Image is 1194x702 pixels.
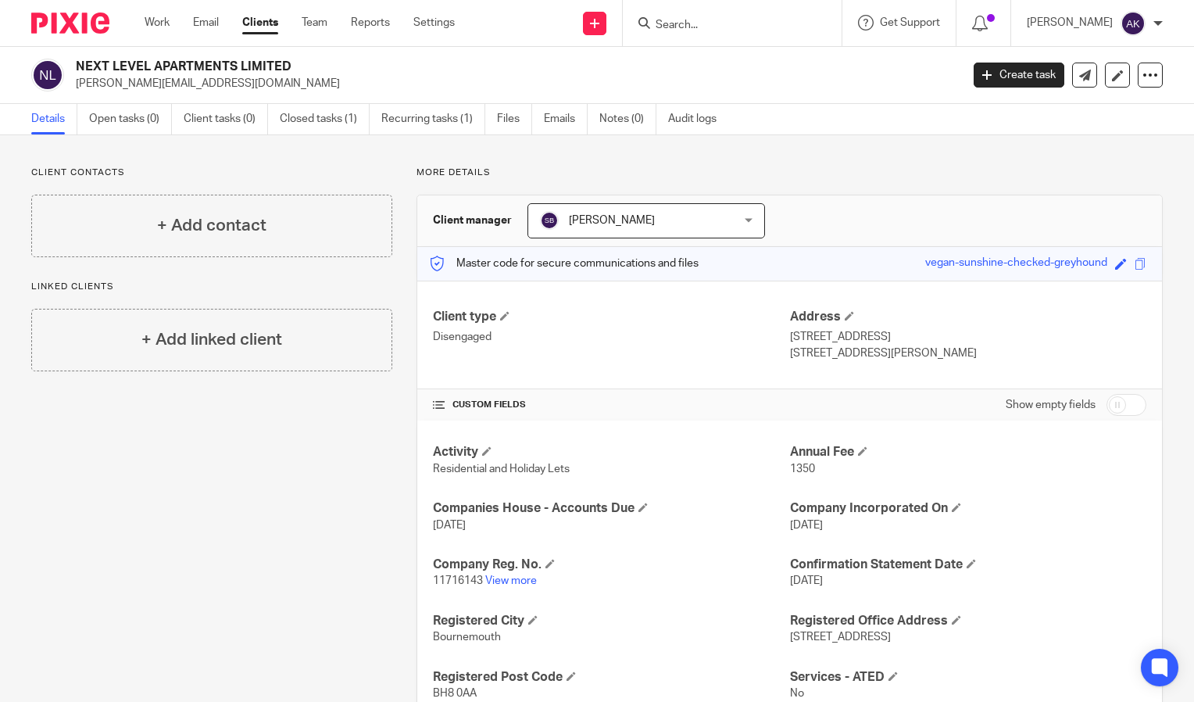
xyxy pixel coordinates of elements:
[280,104,370,134] a: Closed tasks (1)
[433,688,477,699] span: BH8 0AA
[433,464,570,475] span: Residential and Holiday Lets
[31,59,64,91] img: svg%3E
[790,613,1146,629] h4: Registered Office Address
[790,557,1146,573] h4: Confirmation Statement Date
[433,213,512,228] h3: Client manager
[599,104,656,134] a: Notes (0)
[485,575,537,586] a: View more
[790,632,891,643] span: [STREET_ADDRESS]
[433,632,501,643] span: Bournemouth
[429,256,699,271] p: Master code for secure communications and files
[433,329,789,345] p: Disengaged
[433,613,789,629] h4: Registered City
[416,167,1163,179] p: More details
[974,63,1064,88] a: Create task
[790,464,815,475] span: 1350
[242,15,278,30] a: Clients
[302,15,327,30] a: Team
[433,520,466,531] span: [DATE]
[880,17,940,28] span: Get Support
[31,281,392,293] p: Linked clients
[654,19,795,33] input: Search
[351,15,390,30] a: Reports
[76,59,775,75] h2: NEXT LEVEL APARTMENTS LIMITED
[925,255,1107,273] div: vegan-sunshine-checked-greyhound
[433,669,789,686] h4: Registered Post Code
[157,213,266,238] h4: + Add contact
[433,575,483,586] span: 11716143
[433,309,789,325] h4: Client type
[497,104,532,134] a: Files
[31,167,392,179] p: Client contacts
[790,688,804,699] span: No
[790,520,823,531] span: [DATE]
[193,15,219,30] a: Email
[1006,397,1096,413] label: Show empty fields
[668,104,728,134] a: Audit logs
[790,329,1146,345] p: [STREET_ADDRESS]
[381,104,485,134] a: Recurring tasks (1)
[569,215,655,226] span: [PERSON_NAME]
[141,328,282,352] h4: + Add linked client
[540,211,559,230] img: svg%3E
[184,104,268,134] a: Client tasks (0)
[89,104,172,134] a: Open tasks (0)
[790,669,1146,686] h4: Services - ATED
[145,15,170,30] a: Work
[433,557,789,573] h4: Company Reg. No.
[433,399,789,411] h4: CUSTOM FIELDS
[76,76,950,91] p: [PERSON_NAME][EMAIL_ADDRESS][DOMAIN_NAME]
[544,104,588,134] a: Emails
[790,500,1146,517] h4: Company Incorporated On
[1121,11,1146,36] img: svg%3E
[790,575,823,586] span: [DATE]
[1027,15,1113,30] p: [PERSON_NAME]
[433,500,789,517] h4: Companies House - Accounts Due
[31,104,77,134] a: Details
[790,309,1146,325] h4: Address
[790,444,1146,460] h4: Annual Fee
[433,444,789,460] h4: Activity
[31,13,109,34] img: Pixie
[413,15,455,30] a: Settings
[790,346,1146,361] p: [STREET_ADDRESS][PERSON_NAME]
